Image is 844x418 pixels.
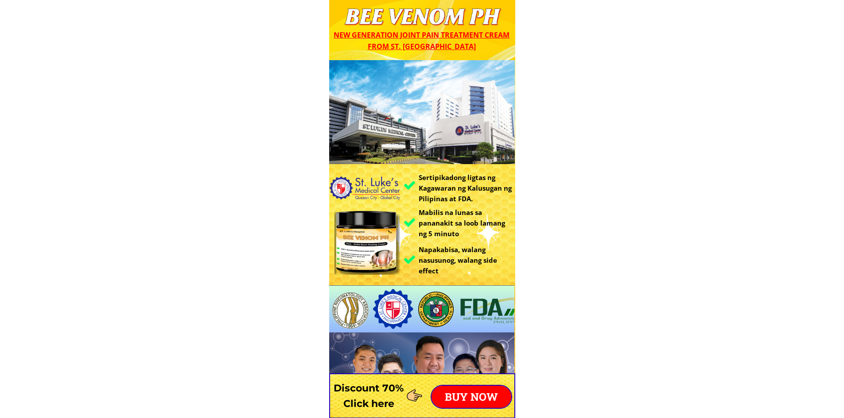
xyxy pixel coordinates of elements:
[329,380,408,411] h3: Discount 70% Click here
[419,172,517,204] h3: Sertipikadong ligtas ng Kagawaran ng Kalusugan ng Pilipinas at FDA.
[419,244,515,276] h3: Napakabisa, walang nasusunog, walang side effect
[334,30,510,51] span: New generation joint pain treatment cream from St. [GEOGRAPHIC_DATA]
[419,207,513,239] h3: Mabilis na lunas sa pananakit sa loob lamang ng 5 minuto
[432,386,511,408] p: BUY NOW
